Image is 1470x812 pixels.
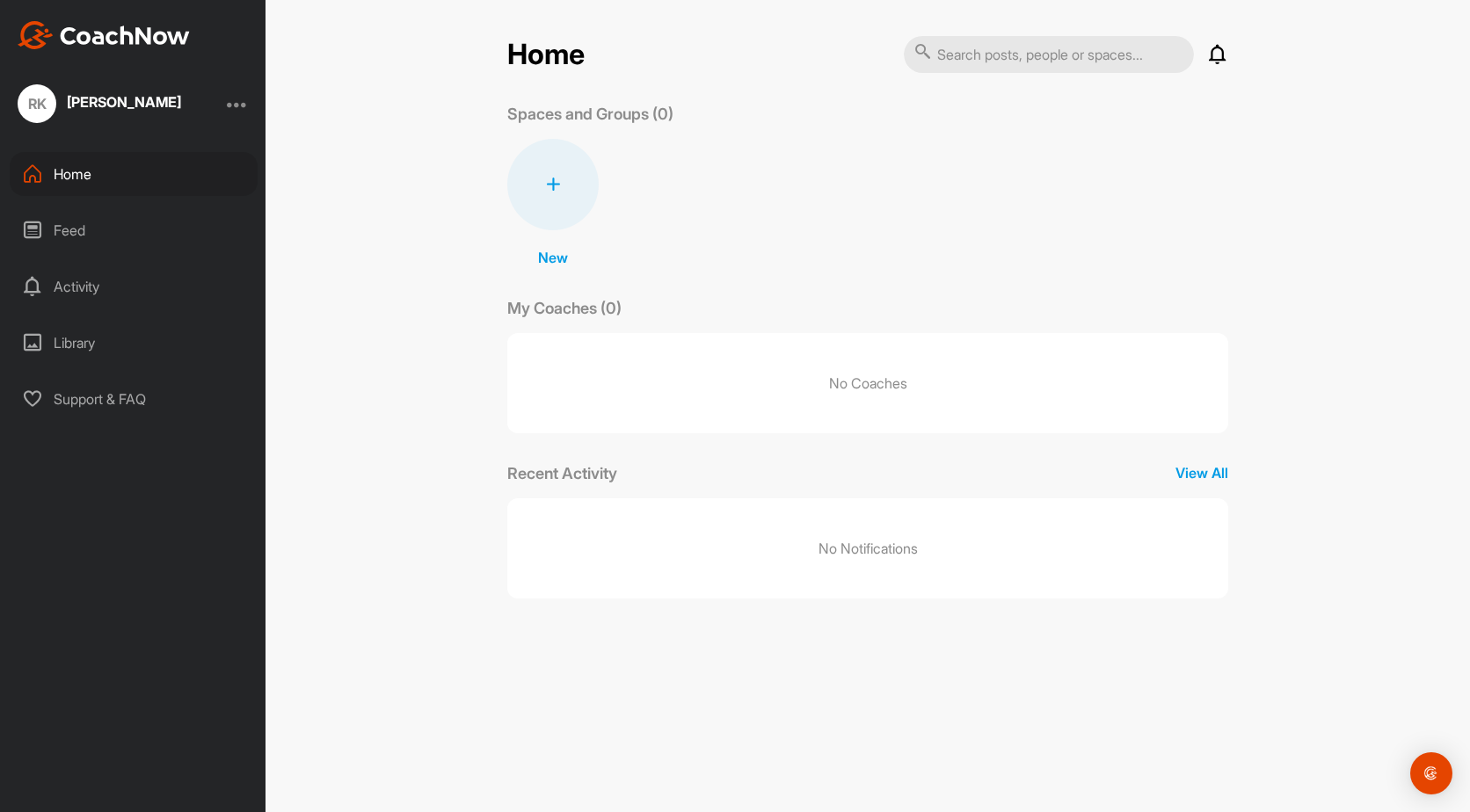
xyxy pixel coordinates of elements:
[904,36,1194,73] input: Search posts, people or spaces...
[1175,462,1228,483] p: View All
[18,84,56,123] div: RK
[10,265,258,308] div: Activity
[507,102,673,126] p: Spaces and Groups (0)
[507,296,622,320] p: My Coaches (0)
[819,538,918,559] p: No Notifications
[507,461,617,485] p: Recent Activity
[10,321,258,365] div: Library
[10,152,258,196] div: Home
[67,95,181,109] div: [PERSON_NAME]
[538,247,568,268] p: New
[1410,752,1452,794] div: Open Intercom Messenger
[10,208,258,252] div: Feed
[507,333,1228,433] p: No Coaches
[507,38,585,72] h2: Home
[10,377,258,421] div: Support & FAQ
[18,21,190,49] img: CoachNow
